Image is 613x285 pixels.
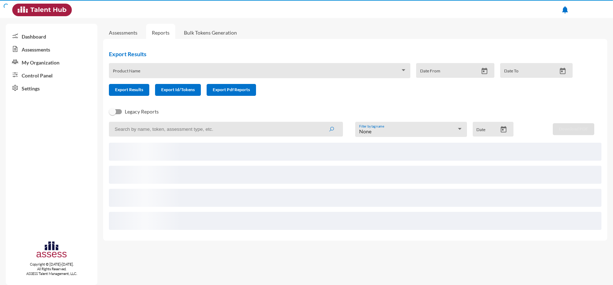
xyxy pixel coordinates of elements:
mat-icon: notifications [561,5,569,14]
span: Download PDF [559,126,588,132]
button: Open calendar [478,67,491,75]
button: Export Results [109,84,149,96]
input: Search by name, token, assessment type, etc. [109,122,343,137]
h2: Export Results [109,50,578,57]
button: Download PDF [553,123,594,135]
span: Legacy Reports [125,107,159,116]
button: Open calendar [497,126,510,133]
a: Dashboard [6,30,97,43]
span: None [359,128,371,134]
a: Assessments [109,30,137,36]
a: Bulk Tokens Generation [178,24,243,41]
span: Export Results [115,87,143,92]
span: Export Id/Tokens [161,87,195,92]
a: My Organization [6,55,97,68]
a: Assessments [6,43,97,55]
a: Settings [6,81,97,94]
button: Export Id/Tokens [155,84,201,96]
a: Control Panel [6,68,97,81]
button: Open calendar [556,67,569,75]
span: Export Pdf Reports [213,87,250,92]
a: Reports [146,24,175,41]
button: Export Pdf Reports [207,84,256,96]
p: Copyright © [DATE]-[DATE]. All Rights Reserved. ASSESS Talent Management, LLC. [6,262,97,276]
img: assesscompany-logo.png [36,240,68,260]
